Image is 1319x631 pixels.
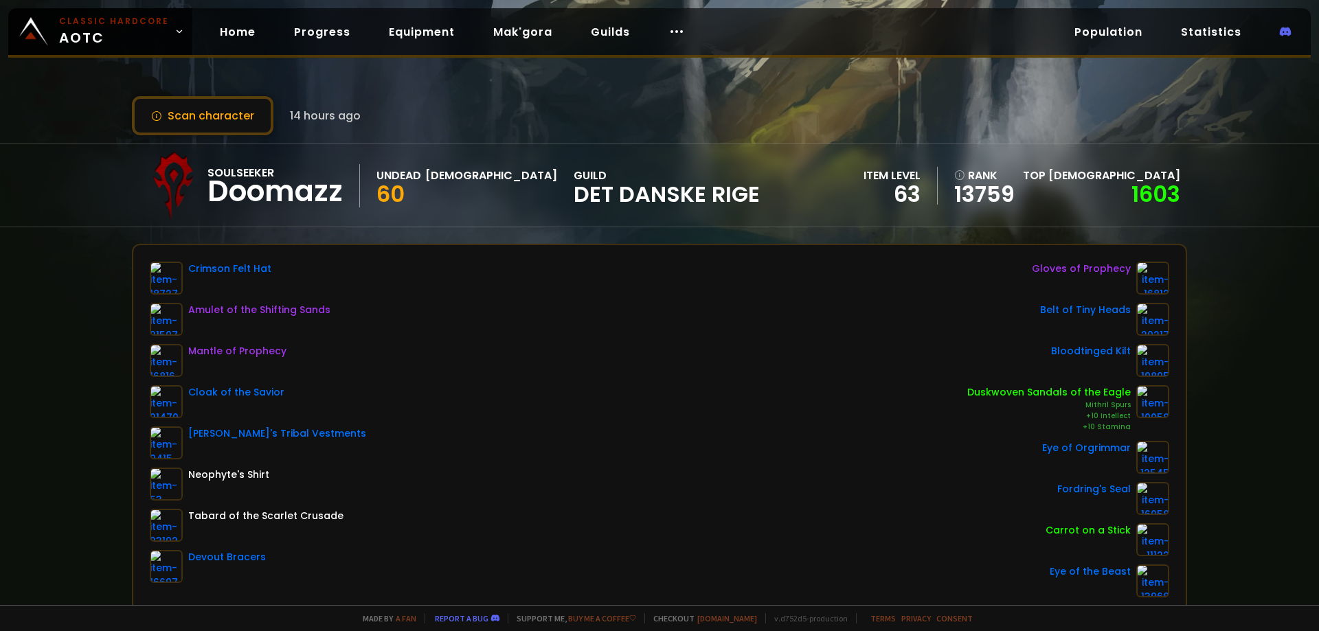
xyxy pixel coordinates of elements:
a: Equipment [378,18,466,46]
div: item level [864,167,921,184]
img: item-21470 [150,385,183,418]
div: Bloodtinged Kilt [1051,344,1131,358]
span: 60 [376,179,405,209]
a: Report a bug [435,613,488,623]
a: Classic HardcoreAOTC [8,8,192,55]
a: Progress [283,18,361,46]
a: [DOMAIN_NAME] [697,613,757,623]
span: [DEMOGRAPHIC_DATA] [1048,168,1180,183]
img: item-11122 [1136,523,1169,556]
button: Scan character [132,96,273,135]
img: item-18727 [150,262,183,295]
div: Devout Bracers [188,550,266,564]
span: Made by [354,613,416,623]
div: [DEMOGRAPHIC_DATA] [425,167,557,184]
a: 1603 [1131,179,1180,209]
img: item-16058 [1136,482,1169,515]
a: Population [1063,18,1153,46]
img: item-20217 [1136,303,1169,336]
a: Consent [936,613,973,623]
div: Eye of Orgrimmar [1042,441,1131,455]
div: rank [954,167,1015,184]
div: Fordring's Seal [1057,482,1131,496]
span: Support me, [508,613,636,623]
div: Soulseeker [207,164,343,181]
div: Crimson Felt Hat [188,262,271,276]
img: item-16697 [150,550,183,583]
div: +10 Stamina [967,422,1131,433]
div: Amulet of the Shifting Sands [188,303,330,317]
a: 13759 [954,184,1015,205]
img: item-13968 [1136,564,1169,597]
a: Guilds [580,18,641,46]
img: item-19895 [1136,344,1169,377]
div: Cloak of the Savior [188,385,284,400]
span: Det Danske Rige [574,184,760,205]
div: Duskwoven Sandals of the Eagle [967,385,1131,400]
img: item-10058 [1136,385,1169,418]
div: [PERSON_NAME]'s Tribal Vestments [188,426,366,441]
span: Checkout [644,613,757,623]
small: Classic Hardcore [59,15,169,27]
span: v. d752d5 - production [765,613,848,623]
a: Statistics [1170,18,1252,46]
div: guild [574,167,760,205]
img: item-21507 [150,303,183,336]
a: Buy me a coffee [568,613,636,623]
img: item-12545 [1136,441,1169,474]
div: 63 [864,184,921,205]
img: item-53 [150,468,183,501]
div: +10 Intellect [967,411,1131,422]
div: Neophyte's Shirt [188,468,269,482]
div: Top [1023,167,1180,184]
div: Gloves of Prophecy [1032,262,1131,276]
a: a fan [396,613,416,623]
img: item-23192 [150,509,183,542]
img: item-9415 [150,426,183,459]
img: item-16816 [150,344,183,377]
div: Eye of the Beast [1050,564,1131,579]
a: Terms [870,613,896,623]
div: Belt of Tiny Heads [1040,303,1131,317]
div: Mantle of Prophecy [188,344,286,358]
img: item-16812 [1136,262,1169,295]
a: Mak'gora [482,18,563,46]
span: AOTC [59,15,169,48]
a: Privacy [901,613,931,623]
a: Home [209,18,267,46]
span: 14 hours ago [290,107,361,124]
div: Carrot on a Stick [1046,523,1131,538]
div: Doomazz [207,181,343,202]
div: Tabard of the Scarlet Crusade [188,509,343,523]
div: Mithril Spurs [967,400,1131,411]
div: Undead [376,167,421,184]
